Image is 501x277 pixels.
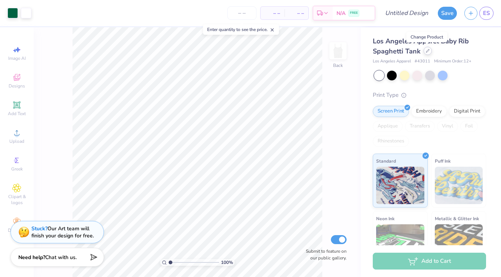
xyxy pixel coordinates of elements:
span: Minimum Order: 12 + [434,58,471,65]
div: Change Product [406,32,447,42]
span: N/A [336,9,345,17]
span: Clipart & logos [4,194,30,206]
img: Neon Ink [376,224,424,262]
div: Transfers [405,121,435,132]
span: 100 % [221,259,233,266]
img: Back [331,43,345,58]
img: Puff Ink [435,167,483,204]
div: Back [333,62,343,69]
div: Vinyl [437,121,458,132]
div: Embroidery [411,106,447,117]
span: – – [289,9,304,17]
span: Decorate [8,227,26,233]
input: Untitled Design [379,6,434,21]
span: FREE [350,10,358,16]
strong: Need help? [18,254,45,261]
img: Standard [376,167,424,204]
div: Rhinestones [373,136,409,147]
span: Metallic & Glitter Ink [435,215,479,222]
span: Puff Ink [435,157,451,165]
span: Standard [376,157,396,165]
button: Save [438,7,457,20]
span: Designs [9,83,25,89]
span: Los Angeles Apparel [373,58,411,65]
span: # 43011 [415,58,430,65]
label: Submit to feature on our public gallery. [302,248,347,261]
span: ES [483,9,490,18]
input: – – [227,6,256,20]
span: Greek [11,166,23,172]
span: Neon Ink [376,215,394,222]
div: Screen Print [373,106,409,117]
a: ES [479,7,494,20]
span: Chat with us. [45,254,77,261]
span: Upload [9,138,24,144]
strong: Stuck? [31,225,47,232]
div: Enter quantity to see the price. [203,24,279,35]
div: Digital Print [449,106,485,117]
span: Image AI [8,55,26,61]
div: Print Type [373,91,486,99]
span: – – [265,9,280,17]
span: Add Text [8,111,26,117]
span: Los Angeles Apparel Baby Rib Spaghetti Tank [373,37,469,56]
div: Our Art team will finish your design for free. [31,225,94,239]
div: Foil [460,121,478,132]
img: Metallic & Glitter Ink [435,224,483,262]
div: Applique [373,121,403,132]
